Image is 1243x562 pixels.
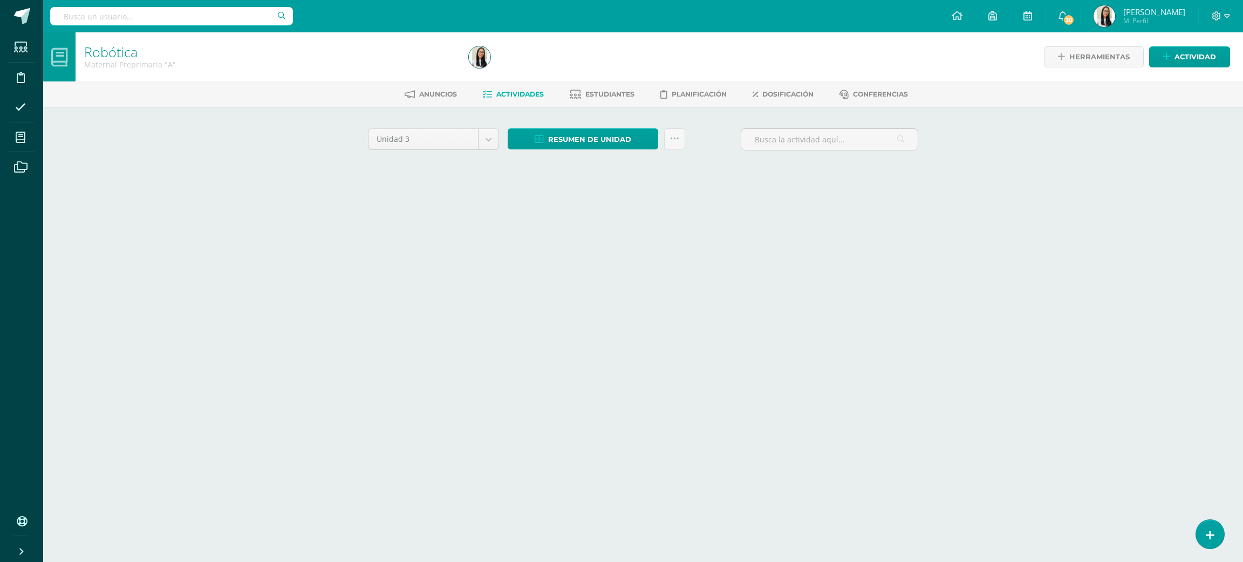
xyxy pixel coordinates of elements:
a: Actividad [1149,46,1230,67]
a: Herramientas [1044,46,1144,67]
div: Maternal Preprimaria 'A' [84,59,456,70]
span: Anuncios [419,90,457,98]
img: 24bac2befe72ec47081750eb832e1c02.png [469,46,490,68]
a: Actividades [483,86,544,103]
a: Conferencias [839,86,908,103]
span: [PERSON_NAME] [1123,6,1185,17]
a: Planificación [660,86,727,103]
input: Busca un usuario... [50,7,293,25]
span: 30 [1063,14,1075,26]
span: Actividades [496,90,544,98]
span: Actividad [1174,47,1216,67]
span: Unidad 3 [377,129,470,149]
span: Mi Perfil [1123,16,1185,25]
span: Estudiantes [585,90,634,98]
a: Robótica [84,43,138,61]
a: Unidad 3 [368,129,498,149]
img: 24bac2befe72ec47081750eb832e1c02.png [1094,5,1115,27]
span: Herramientas [1069,47,1130,67]
input: Busca la actividad aquí... [741,129,918,150]
span: Conferencias [853,90,908,98]
a: Anuncios [405,86,457,103]
a: Resumen de unidad [508,128,658,149]
a: Estudiantes [570,86,634,103]
span: Dosificación [762,90,814,98]
h1: Robótica [84,44,456,59]
span: Planificación [672,90,727,98]
a: Dosificación [753,86,814,103]
span: Resumen de unidad [548,129,631,149]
